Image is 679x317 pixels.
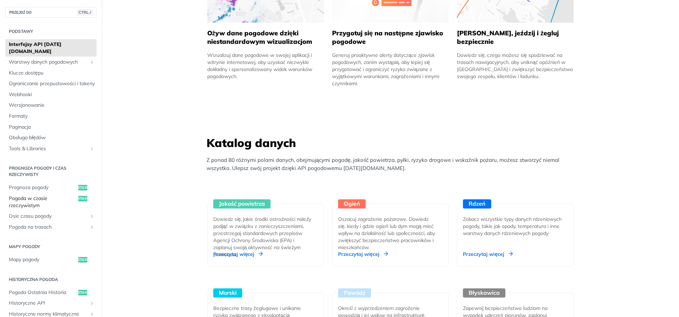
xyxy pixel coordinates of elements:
font: Katalog danych [207,136,296,150]
font: Błyskawica [469,289,499,296]
font: Przygotuj się na następne zjawisko pogodowe [332,29,443,46]
font: Dostawać [72,257,93,262]
font: Oszacuj zagrożenie pożarowe. Dowiedz się, kiedy i gdzie ogień lub dym mogą mieć wpływ na działaln... [338,216,435,251]
button: Pokaż podstrony dla warstw danych pogodowych [89,59,95,65]
font: Klucze dostępu [9,70,43,76]
font: Generuj proaktywne alerty dotyczące zjawisk pogodowych, zanim wystąpią, aby lepiej się przygotowa... [332,52,439,87]
span: CTRL-/ [77,10,93,15]
a: Pogoda Ostatnia HistoriaDostawać [5,287,97,298]
font: Pogoda w czasie rzeczywistym [9,195,47,209]
button: Pokaż podstrony dla Pogoda na trasach [89,224,95,230]
font: Interfejsy API [DATE][DOMAIN_NAME] [9,41,62,54]
a: Ogień Oszacuj zagrożenie pożarowe. Dowiedz się, kiedy i gdzie ogień lub dym mogą mieć wpływ na dz... [329,177,452,266]
font: Mapy pogody [9,244,40,249]
a: Pogoda w czasie rzeczywistymDostawać [5,193,97,211]
a: Webhooki [5,89,97,100]
span: Tools & Libraries [9,145,87,152]
a: Interfejsy API [DATE][DOMAIN_NAME] [5,39,97,57]
font: Formaty [9,113,28,119]
a: Paginacja [5,122,97,133]
font: Dostawać [72,196,93,201]
font: Historyczne normy klimatyczne [9,311,79,317]
a: Ograniczanie przepustowości i tokeny [5,78,97,89]
font: Podstawy [9,29,33,34]
font: Mapy pogody [9,256,39,263]
font: Pogoda Ostatnia Historia [9,289,66,295]
a: Warstwy danych pogodowychPokaż podstrony dla warstw danych pogodowych [5,57,97,67]
font: Powódź [344,289,365,296]
font: Zobacz wszystkie typy danych rdzeniowych pogody, takie jak opady, temperatura i inne warstwy dany... [463,216,562,236]
font: Osie czasu pogody [9,213,52,219]
font: Ogień [344,200,360,207]
font: Webhooki [9,91,32,98]
font: Historyczne API [9,300,45,306]
font: Obsługa błędów [9,134,46,141]
a: Tools & LibrariesShow subpages for Tools & Libraries [5,143,97,154]
button: PRZEJDŹ DOCTRL-/ [5,7,97,18]
button: Pokaż podstrony dla osi czasu pogody [89,213,95,219]
a: Obsługa błędów [5,133,97,143]
font: Rdzeń [469,200,486,207]
font: Dowiedz się, jakie środki ostrożności należy podjąć w związku z zanieczyszczeniami, przestrzegaj ... [213,216,312,258]
a: Mapy pogodyDostawać [5,254,97,265]
font: Dostawać [72,290,93,295]
font: Przeczytaj więcej [213,251,255,257]
font: Przeczytaj więcej [463,251,504,257]
font: [PERSON_NAME], jeździj i żegluj bezpiecznie [457,29,559,46]
font: Wizualizuj dane pogodowe w swojej aplikacji i witrynie internetowej, aby uzyskać niezwykle dokład... [207,52,312,80]
font: Jakość powietrza [219,200,265,207]
button: Pokaż podstrony dla API Historycznego [89,300,95,306]
button: Show subpages for Tools & Libraries [89,146,95,152]
a: Rdzeń Zobacz wszystkie typy danych rdzeniowych pogody, takie jak opady, temperatura i inne warstw... [454,177,576,266]
font: Prognoza pogody i czas rzeczywisty [9,165,66,177]
font: Warstwy danych pogodowych [9,59,78,65]
a: Formaty [5,111,97,122]
font: Dowiedz się, czego możesz się spodziewać na trasach nawigacyjnych, aby uniknąć opóźnień w [GEOGRA... [457,52,573,80]
font: Pogoda na trasach [9,224,52,230]
font: PRZEJDŹ DO [9,11,31,14]
button: Pokaż podstrony dla Historycznych Norm Klimatycznych [89,311,95,317]
font: Paginacja [9,124,31,130]
a: Historyczne APIPokaż podstrony dla API Historycznego [5,298,97,309]
a: Klucze dostępu [5,68,97,78]
font: Dostawać [72,185,93,190]
font: Przeczytaj więcej [338,251,379,257]
font: Z ponad 80 różnymi polami danych, obejmującymi pogodę, jakość powietrza, pyłki, ryzyko drogowe i ... [207,157,559,171]
font: Ograniczanie przepustowości i tokeny [9,80,95,87]
font: Wersjonowanie [9,102,45,108]
font: Morski [219,289,237,296]
font: Prognoza pogody [9,184,48,190]
a: Prognoza pogodyDostawać [5,182,97,193]
a: Osie czasu pogodyPokaż podstrony dla osi czasu pogody [5,211,97,222]
font: Ożyw dane pogodowe dzięki niestandardowym wizualizacjom [207,29,312,46]
a: Pogoda na trasachPokaż podstrony dla Pogoda na trasach [5,222,97,233]
a: Wersjonowanie [5,100,97,111]
font: Historyczna pogoda [9,277,58,282]
a: Jakość powietrza Dowiedz się, jakie środki ostrożności należy podjąć w związku z zanieczyszczenia... [204,177,327,266]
